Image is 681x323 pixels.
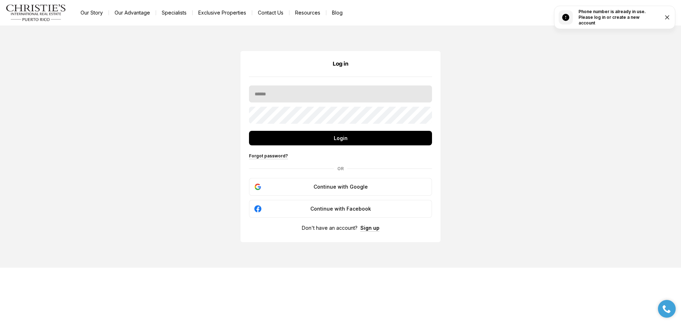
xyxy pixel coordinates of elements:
a: Exclusive Properties [193,8,252,18]
button: Sign up [360,225,380,231]
span: Don't have an account? [302,225,358,231]
a: Our Story [75,8,109,18]
a: Resources [289,8,326,18]
button: Contact Us [252,8,289,18]
a: Blog [326,8,348,18]
button: Login [249,131,432,145]
button: Continue with Facebook [249,200,432,218]
button: Forgot password? [249,152,288,159]
a: Our Advantage [109,8,156,18]
img: logo [6,4,66,21]
h2: Log in [333,61,348,67]
div: Continue with Google [254,183,427,191]
p: Phone number is already in use. Please log in or create a new account [578,9,655,26]
a: Specialists [156,8,192,18]
div: Continue with Facebook [254,205,427,213]
p: OR [337,166,344,171]
button: Continue with Google [249,178,432,196]
button: Close [664,14,671,21]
